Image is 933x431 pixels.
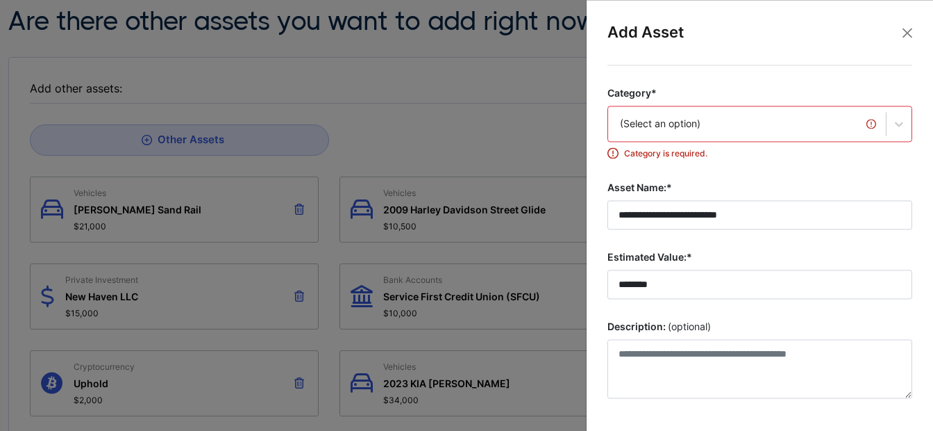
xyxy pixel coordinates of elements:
[668,320,711,334] span: (optional)
[607,320,912,334] label: Description:
[607,86,912,100] label: Category*
[897,22,918,43] button: Close
[607,181,912,195] label: Asset Name:*
[607,250,912,264] label: Estimated Value:*
[607,21,912,65] div: Add Asset
[624,147,912,160] span: Category is required.
[620,117,874,131] div: (Select an option)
